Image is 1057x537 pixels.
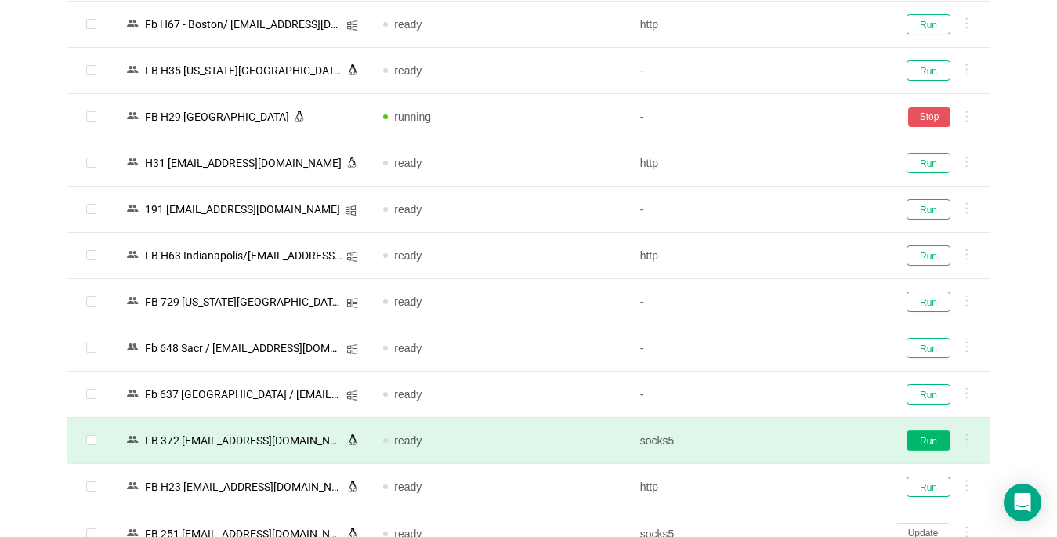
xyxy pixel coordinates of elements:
td: http [628,140,884,187]
i: icon: windows [346,297,358,309]
i: icon: windows [346,343,358,355]
td: - [628,372,884,418]
button: Run [907,153,950,173]
span: ready [394,157,422,169]
div: FB 729 [US_STATE][GEOGRAPHIC_DATA]/ [EMAIL_ADDRESS][DOMAIN_NAME] [140,292,346,312]
div: FB H29 [GEOGRAPHIC_DATA] [140,107,294,127]
span: ready [394,203,422,216]
td: - [628,279,884,325]
button: Run [907,292,950,312]
i: icon: windows [345,205,357,216]
button: Run [907,245,950,266]
td: - [628,48,884,94]
div: Fb 637 [GEOGRAPHIC_DATA] / [EMAIL_ADDRESS][DOMAIN_NAME] [140,384,346,405]
td: socks5 [628,418,884,464]
span: ready [394,64,422,77]
span: ready [394,342,422,354]
button: Stop [908,107,950,127]
td: http [628,464,884,510]
button: Run [907,14,950,34]
button: Run [907,477,950,497]
div: Open Intercom Messenger [1004,484,1041,521]
button: Run [907,199,950,220]
td: http [628,2,884,48]
span: ready [394,434,422,447]
span: running [394,111,431,123]
td: - [628,187,884,233]
span: ready [394,249,422,262]
button: Run [907,430,950,451]
div: Н31 [EMAIL_ADDRESS][DOMAIN_NAME] [140,153,346,173]
td: - [628,325,884,372]
div: FB Н63 Indianapolis/[EMAIL_ADDRESS][DOMAIN_NAME] [1] [140,245,346,266]
i: icon: windows [346,390,358,401]
i: icon: windows [346,20,358,31]
button: Run [907,60,950,81]
div: 191 [EMAIL_ADDRESS][DOMAIN_NAME] [140,199,345,220]
span: ready [394,388,422,401]
div: FB 372 [EMAIL_ADDRESS][DOMAIN_NAME] [140,430,347,451]
span: ready [394,296,422,308]
td: - [628,94,884,140]
span: ready [394,18,422,31]
button: Run [907,384,950,405]
i: icon: windows [346,251,358,263]
button: Run [907,338,950,358]
div: Fb 648 Sacr / [EMAIL_ADDRESS][DOMAIN_NAME] [140,338,346,358]
td: http [628,233,884,279]
div: Fb Н67 - Boston/ [EMAIL_ADDRESS][DOMAIN_NAME] [1] [140,14,346,34]
div: FB Н35 [US_STATE][GEOGRAPHIC_DATA][EMAIL_ADDRESS][DOMAIN_NAME] [140,60,347,81]
span: ready [394,481,422,493]
div: FB Н23 [EMAIL_ADDRESS][DOMAIN_NAME] [140,477,347,497]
